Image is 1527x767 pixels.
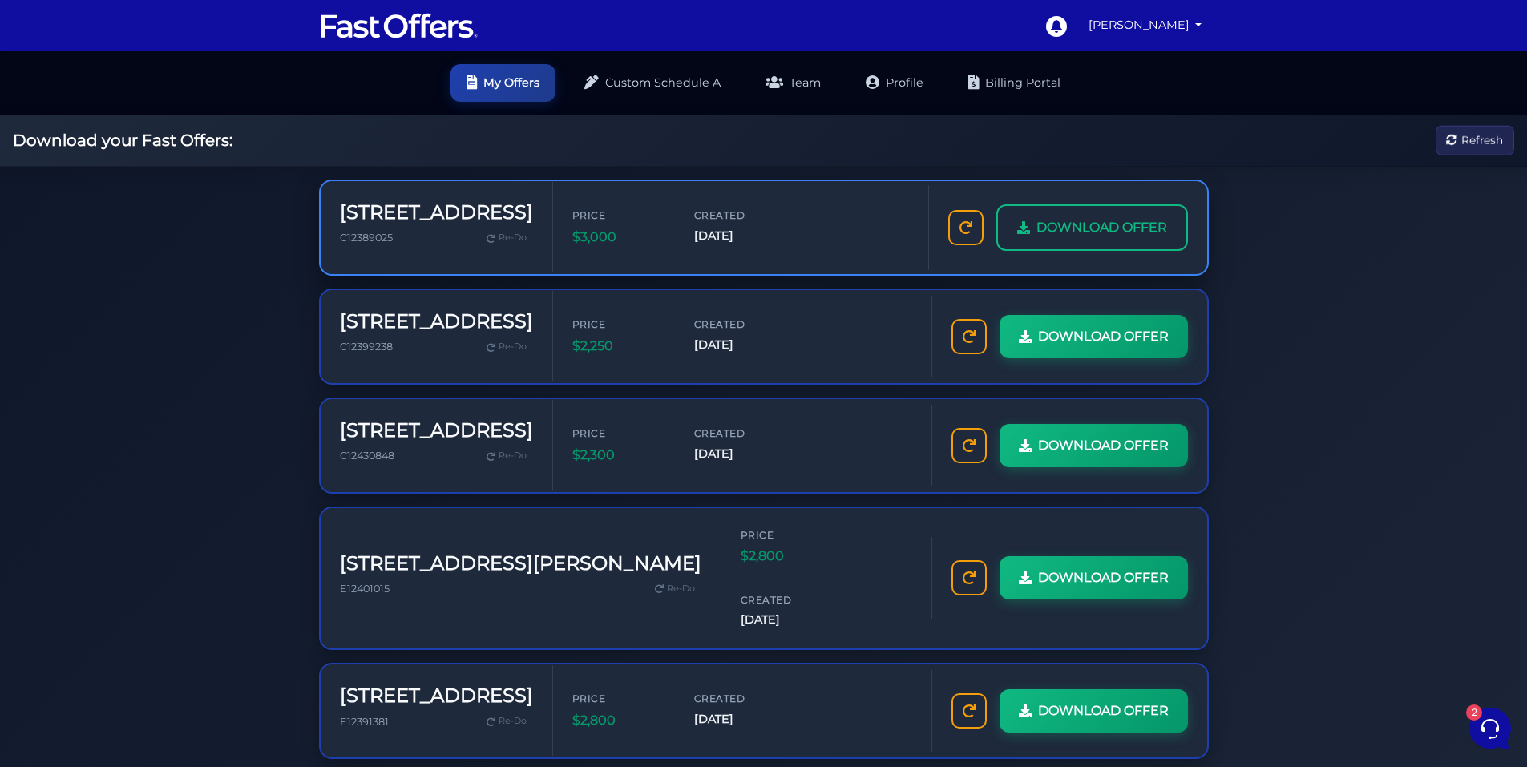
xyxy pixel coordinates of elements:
a: DOWNLOAD OFFER [1000,689,1188,733]
span: $2,800 [741,546,837,567]
h2: Download your Fast Offers: [13,131,232,150]
span: Re-Do [499,231,527,245]
span: Price [741,527,837,543]
span: [DATE] [694,336,790,354]
span: Start a Conversation [115,235,224,248]
a: Billing Portal [952,64,1077,102]
span: DOWNLOAD OFFER [1038,700,1169,721]
span: E12391381 [340,716,389,728]
span: Created [694,691,790,706]
span: Your Conversations [26,90,130,103]
a: Re-Do [480,446,533,466]
h3: [STREET_ADDRESS] [340,310,533,333]
a: DOWNLOAD OFFER [1000,315,1188,358]
span: [DATE] [694,445,790,463]
span: $2,800 [572,710,669,731]
span: $3,000 [572,227,669,248]
span: Price [572,691,669,706]
a: Re-Do [648,579,701,599]
p: You: Hi there,Is there any update on this? Regards, [PERSON_NAME] RepresentativeThe Real Estate S... [67,196,254,212]
h3: [STREET_ADDRESS] [340,201,533,224]
span: Created [694,208,790,223]
a: See all [259,90,295,103]
span: Price [572,208,669,223]
button: Home [13,515,111,551]
span: Find an Answer [26,289,109,302]
a: Re-Do [480,337,533,357]
h3: [STREET_ADDRESS] [340,684,533,708]
span: Re-Do [499,340,527,354]
span: [DATE] [694,710,790,729]
img: dark [38,185,57,204]
a: [PERSON_NAME] [1082,10,1209,41]
span: [DATE] [741,611,837,629]
a: DOWNLOAD OFFER [996,204,1188,251]
p: Home [48,537,75,551]
img: dark [26,185,46,204]
span: E12401015 [340,583,390,595]
a: Re-Do [480,711,533,732]
a: DOWNLOAD OFFER [1000,424,1188,467]
button: Start a Conversation [26,225,295,257]
button: 2Messages [111,515,210,551]
span: 2 [160,513,172,524]
span: DOWNLOAD OFFER [1038,567,1169,588]
p: Help [248,537,269,551]
span: Created [741,592,837,608]
iframe: Customerly Messenger Launcher [1466,704,1514,753]
span: Re-Do [499,449,527,463]
a: AuraUnfortunately, there is nothing we can do about this immediately but we will look into it and... [19,109,301,157]
span: $2,300 [572,445,669,466]
p: Messages [138,537,184,551]
span: C12399238 [340,341,393,353]
span: Re-Do [667,582,695,596]
a: Custom Schedule A [568,64,737,102]
h3: [STREET_ADDRESS][PERSON_NAME] [340,552,701,575]
h2: Hello [PERSON_NAME] 👋 [13,13,269,64]
span: Fast Offers [67,177,254,193]
span: DOWNLOAD OFFER [1036,217,1167,238]
h3: [STREET_ADDRESS] [340,419,533,442]
span: Price [572,426,669,441]
span: Aura [67,115,247,131]
a: Team [749,64,837,102]
span: C12430848 [340,450,394,462]
p: [DATE] [264,177,295,192]
span: DOWNLOAD OFFER [1038,326,1169,347]
span: DOWNLOAD OFFER [1038,435,1169,456]
span: Created [694,426,790,441]
span: $2,250 [572,336,669,357]
span: Created [694,317,790,332]
a: My Offers [450,64,555,102]
p: 7mo ago [257,115,295,130]
a: Fast OffersYou:Hi there,Is there any update on this? Regards, [PERSON_NAME] RepresentativeThe Rea... [19,171,301,219]
input: Search for an Article... [36,324,262,340]
span: [DATE] [694,227,790,245]
p: Unfortunately, there is nothing we can do about this immediately but we will look into it and let... [67,135,247,151]
span: Re-Do [499,714,527,729]
span: C12389025 [340,232,393,244]
a: Profile [850,64,939,102]
button: Refresh [1436,126,1514,155]
a: Re-Do [480,228,533,248]
span: Refresh [1461,131,1503,149]
button: Help [209,515,308,551]
a: Open Help Center [200,289,295,302]
span: Price [572,317,669,332]
img: dark [26,117,58,149]
a: DOWNLOAD OFFER [1000,556,1188,599]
